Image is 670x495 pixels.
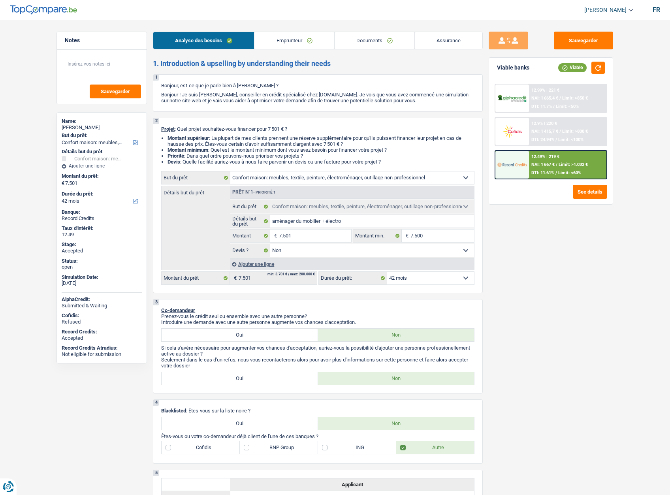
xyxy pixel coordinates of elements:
[531,88,559,93] div: 12.99% | 221 €
[62,274,142,280] div: Simulation Date:
[162,171,230,184] label: But du prêt
[167,159,180,165] span: Devis
[531,137,554,142] span: DTI: 24.94%
[62,215,142,222] div: Record Credits
[253,190,276,194] span: - Priorité 1
[562,96,588,101] span: Limit: >850 €
[62,124,142,131] div: [PERSON_NAME]
[167,153,474,159] li: : Dans quel ordre pouvons-nous prioriser vos projets ?
[161,408,474,414] p: : Êtes-vous sur la liste noire ?
[161,319,474,325] p: Introduire une demande avec une autre personne augmente vos chances d'acceptation.
[230,244,270,257] label: Devis ?
[161,92,474,104] p: Bonjour ! Je suis [PERSON_NAME], conseiller en crédit spécialisé chez [DOMAIN_NAME]. Je vois que ...
[62,351,142,358] div: Not eligible for submission
[319,272,387,284] label: Durée du prêt:
[254,32,334,49] a: Emprunteur
[62,345,142,351] div: Record Credits Atradius:
[531,170,554,175] span: DTI: 11.61%
[161,433,474,439] p: Êtes-vous ou votre co-demandeur déjà client de l'une de ces banques ?
[318,329,474,341] label: Non
[531,162,555,167] span: NAI: 1 667 €
[153,59,483,68] h2: 1. Introduction & upselling by understanding their needs
[153,299,159,305] div: 3
[497,157,527,172] img: Record Credits
[161,307,195,313] span: Co-demandeur
[62,191,140,197] label: Durée du prêt:
[161,313,474,319] p: Prenez-vous le crédit seul ou ensemble avec une autre personne?
[62,149,142,155] div: Détails but du prêt
[230,272,239,284] span: €
[62,173,140,179] label: Montant du prêt:
[161,126,175,132] span: Projet
[62,258,142,264] div: Status:
[555,137,557,142] span: /
[161,357,474,369] p: Seulement dans le cas d'un refus, nous vous recontacterons alors pour avoir plus d'informations s...
[230,215,270,228] label: Détails but du prêt
[335,32,414,49] a: Documents
[318,372,474,385] label: Non
[153,400,159,406] div: 4
[162,372,318,385] label: Oui
[62,232,142,238] div: 12.49
[167,153,184,159] strong: Priorité
[167,135,209,141] strong: Montant supérieur
[402,230,410,242] span: €
[578,4,633,17] a: [PERSON_NAME]
[162,329,318,341] label: Oui
[558,137,583,142] span: Limit: <100%
[162,272,230,284] label: Montant du prêt
[161,408,186,414] span: Blacklisted
[101,89,130,94] span: Sauvegarder
[556,104,579,109] span: Limit: <50%
[230,258,474,270] div: Ajouter une ligne
[167,147,208,153] strong: Montant minimum
[90,85,141,98] button: Sauvegarder
[396,441,474,454] label: Autre
[153,75,159,81] div: 1
[353,230,401,242] label: Montant min.
[62,319,142,325] div: Refused
[531,104,552,109] span: DTI: 11.7%
[62,118,142,124] div: Name:
[167,159,474,165] li: : Quelle facilité auriez-vous à nous faire parvenir un devis ou une facture pour votre projet ?
[230,200,270,213] label: But du prêt
[162,186,230,195] label: Détails but du prêt
[531,121,557,126] div: 12.9% | 220 €
[267,273,315,276] div: min: 3.701 € / max: 200.000 €
[558,170,581,175] span: Limit: <60%
[555,170,557,175] span: /
[62,296,142,303] div: AlphaCredit:
[497,94,527,103] img: AlphaCredit
[10,5,77,15] img: TopCompare Logo
[562,129,588,134] span: Limit: >800 €
[653,6,660,13] div: fr
[553,104,555,109] span: /
[318,417,474,430] label: Non
[161,345,474,357] p: Si cela s'avère nécessaire pour augmenter vos chances d'acceptation, auriez-vous la possibilité d...
[584,7,627,13] span: [PERSON_NAME]
[62,303,142,309] div: Submitted & Waiting
[559,129,561,134] span: /
[62,280,142,286] div: [DATE]
[62,209,142,215] div: Banque:
[62,163,142,169] div: Ajouter une ligne
[62,248,142,254] div: Accepted
[558,63,587,72] div: Viable
[230,190,278,195] div: Prêt n°1
[62,132,140,139] label: But du prêt:
[62,225,142,232] div: Taux d'intérêt:
[62,241,142,248] div: Stage:
[531,129,558,134] span: NAI: 1 415,7 €
[230,478,474,491] th: Applicant
[162,417,318,430] label: Oui
[153,118,159,124] div: 2
[554,32,613,49] button: Sauvegarder
[167,135,474,147] li: : La plupart de mes clients prennent une réserve supplémentaire pour qu'ils puissent financer leu...
[531,96,558,101] span: NAI: 1 665,4 €
[556,162,557,167] span: /
[270,230,279,242] span: €
[415,32,482,49] a: Assurance
[162,441,240,454] label: Cofidis
[161,126,474,132] p: : Quel projet souhaitez-vous financer pour 7 501 € ?
[62,180,64,186] span: €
